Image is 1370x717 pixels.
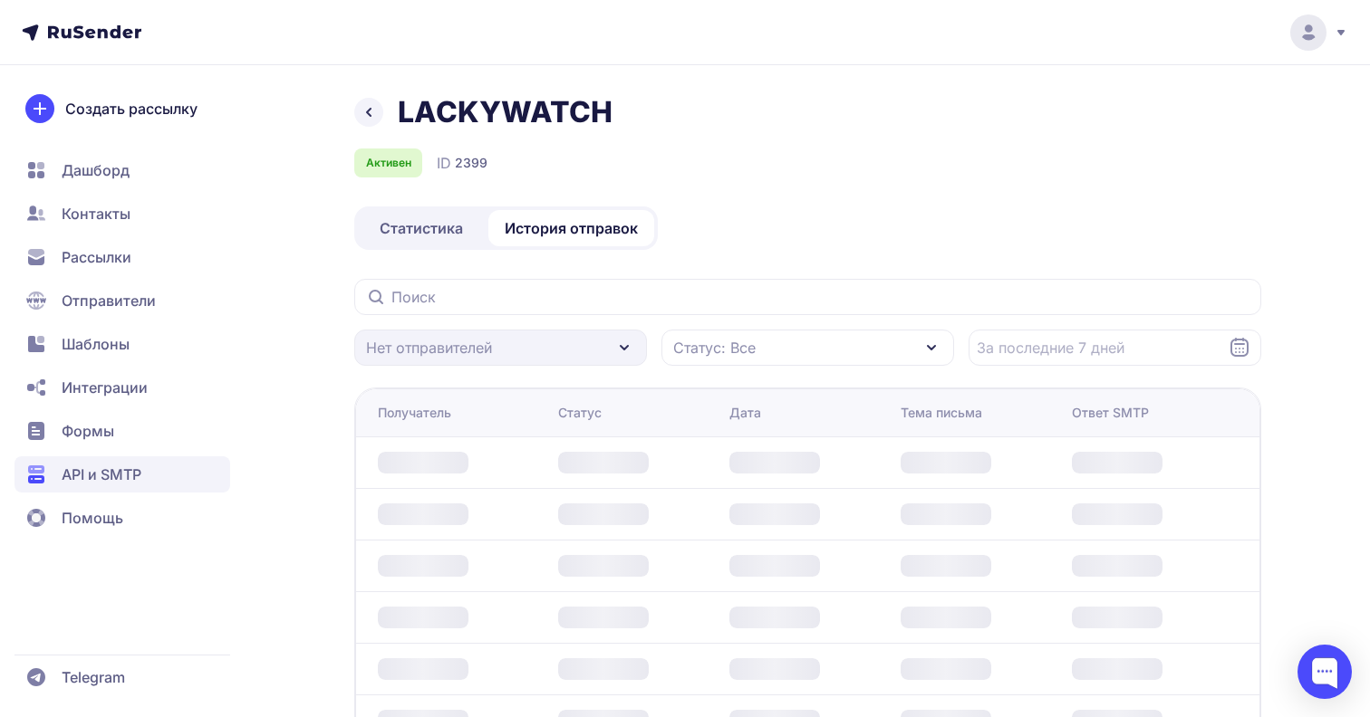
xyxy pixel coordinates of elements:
[14,659,230,695] a: Telegram
[437,152,487,174] div: ID
[62,246,131,268] span: Рассылки
[62,159,130,181] span: Дашборд
[488,210,654,246] a: История отправок
[1072,404,1149,422] div: Ответ SMTP
[505,217,638,239] span: История отправок
[62,377,148,398] span: Интеграции
[62,464,141,485] span: API и SMTP
[62,333,130,355] span: Шаблоны
[62,290,156,311] span: Отправители
[969,330,1261,366] input: Datepicker input
[729,404,761,422] div: Дата
[558,404,602,422] div: Статус
[62,666,125,688] span: Telegram
[358,210,485,246] a: Статистика
[366,156,411,170] span: Активен
[62,203,130,225] span: Контакты
[378,404,451,422] div: Получатель
[65,98,198,119] span: Создать рассылку
[398,94,613,130] h1: LACKYWATCH
[62,507,123,529] span: Помощь
[380,217,463,239] span: Статистика
[673,337,756,358] span: Статус: Все
[901,404,982,422] div: Тема письма
[455,154,487,172] span: 2399
[62,420,114,442] span: Формы
[354,279,1261,315] input: Поиск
